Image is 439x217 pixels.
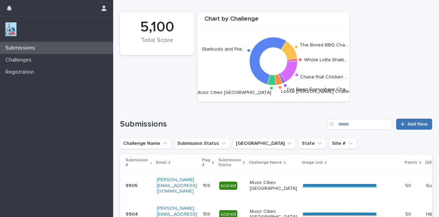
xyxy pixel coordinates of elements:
[174,138,230,149] button: Submission Status
[157,177,197,194] a: [PERSON_NAME][EMAIL_ADDRESS][DOMAIN_NAME]
[5,22,16,36] img: jxsLJbdS1eYBI7rVAS4p
[304,57,347,62] text: Whole Lotta Shaki…
[219,182,237,190] div: scored
[327,119,392,130] input: Search
[3,57,37,63] p: Challenges
[405,182,413,189] p: 50
[3,45,40,51] p: Submissions
[126,156,148,169] p: Submission #
[407,122,428,127] span: Add New
[250,180,297,192] p: Music Cities [GEOGRAPHIC_DATA]
[132,37,182,51] div: Total Score
[249,159,282,166] p: Challenge Name
[120,138,171,149] button: Challenge Name
[233,138,296,149] button: Closest City
[218,156,241,169] p: Submission Status
[302,159,323,166] p: Image Link
[120,119,324,129] h1: Submissions
[198,15,349,27] div: Chart by Challenge
[329,138,357,149] button: Site #
[202,47,245,52] text: Starbucks and Frie…
[405,159,417,166] p: Points
[203,182,212,189] p: 159
[281,89,358,94] text: Loose [PERSON_NAME] Challenge
[396,119,432,130] a: Add New
[300,75,348,79] text: Chase that Chicken …
[287,87,348,91] text: I've Been Everywhere Cha…
[300,43,348,47] text: The Bored BBQ Cha…
[299,138,326,149] button: State
[197,90,271,95] text: Music Cities [GEOGRAPHIC_DATA]
[156,159,167,166] p: Email
[202,156,210,169] p: Flag #
[3,69,39,75] p: Registration
[126,182,139,189] p: 9905
[132,19,182,36] div: 5,100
